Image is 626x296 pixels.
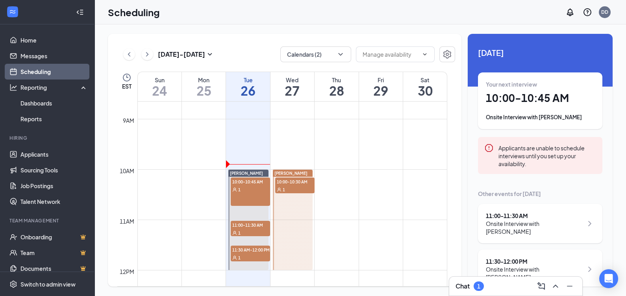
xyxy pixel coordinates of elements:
[143,50,151,59] svg: ChevronRight
[122,73,131,82] svg: Clock
[125,50,133,59] svg: ChevronLeft
[118,166,136,175] div: 10am
[9,217,86,224] div: Team Management
[231,246,270,253] span: 11:30 AM-12:00 PM
[20,48,88,64] a: Messages
[498,143,596,168] div: Applicants are unable to schedule interviews until you set up your availability.
[232,255,237,260] svg: User
[121,116,136,125] div: 9am
[315,84,358,97] h1: 28
[484,143,494,153] svg: Error
[359,72,403,101] a: August 29, 2025
[563,280,576,292] button: Minimize
[583,7,592,17] svg: QuestionInfo
[403,84,447,97] h1: 30
[478,46,602,59] span: [DATE]
[283,187,285,192] span: 1
[76,8,84,16] svg: Collapse
[122,82,131,90] span: EST
[20,111,88,127] a: Reports
[20,162,88,178] a: Sourcing Tools
[275,178,315,185] span: 10:00-10:30 AM
[20,261,88,276] a: DocumentsCrown
[551,281,560,291] svg: ChevronUp
[337,50,344,58] svg: ChevronDown
[549,280,562,292] button: ChevronUp
[280,46,351,62] button: Calendars (2)ChevronDown
[9,83,17,91] svg: Analysis
[20,146,88,162] a: Applicants
[20,229,88,245] a: OnboardingCrown
[565,281,574,291] svg: Minimize
[456,282,470,290] h3: Chat
[226,84,270,97] h1: 26
[439,46,455,62] button: Settings
[158,50,205,59] h3: [DATE] - [DATE]
[138,76,182,84] div: Sun
[9,8,17,16] svg: WorkstreamLogo
[359,76,403,84] div: Fri
[231,178,270,185] span: 10:00-10:45 AM
[601,9,608,15] div: DD
[478,190,602,198] div: Other events for [DATE]
[205,50,215,59] svg: SmallChevronDown
[138,84,182,97] h1: 24
[20,83,88,91] div: Reporting
[118,267,136,276] div: 12pm
[486,212,583,220] div: 11:00 - 11:30 AM
[20,194,88,209] a: Talent Network
[403,76,447,84] div: Sat
[20,32,88,48] a: Home
[238,187,241,192] span: 1
[20,95,88,111] a: Dashboards
[486,257,583,265] div: 11:30 - 12:00 PM
[270,72,314,101] a: August 27, 2025
[403,72,447,101] a: August 30, 2025
[238,255,241,261] span: 1
[182,76,226,84] div: Mon
[486,91,595,105] h1: 10:00 - 10:45 AM
[270,76,314,84] div: Wed
[226,76,270,84] div: Tue
[359,84,403,97] h1: 29
[537,281,546,291] svg: ComposeMessage
[9,135,86,141] div: Hiring
[443,50,452,59] svg: Settings
[363,50,419,59] input: Manage availability
[274,171,307,176] span: [PERSON_NAME]
[230,171,263,176] span: [PERSON_NAME]
[238,230,241,236] span: 1
[20,245,88,261] a: TeamCrown
[486,265,583,281] div: Onsite Interview with [PERSON_NAME]
[232,231,237,235] svg: User
[477,283,480,290] div: 1
[232,187,237,192] svg: User
[182,84,226,97] h1: 25
[486,80,595,88] div: Your next interview
[315,72,358,101] a: August 28, 2025
[585,265,595,274] svg: ChevronRight
[277,187,282,192] svg: User
[535,280,548,292] button: ComposeMessage
[486,220,583,235] div: Onsite Interview with [PERSON_NAME]
[226,72,270,101] a: August 26, 2025
[20,280,76,288] div: Switch to admin view
[565,7,575,17] svg: Notifications
[422,51,428,57] svg: ChevronDown
[315,76,358,84] div: Thu
[123,48,135,60] button: ChevronLeft
[599,269,618,288] div: Open Intercom Messenger
[9,280,17,288] svg: Settings
[231,221,270,229] span: 11:00-11:30 AM
[486,113,595,121] div: Onsite Interview with [PERSON_NAME]
[138,72,182,101] a: August 24, 2025
[141,48,153,60] button: ChevronRight
[182,72,226,101] a: August 25, 2025
[270,84,314,97] h1: 27
[20,178,88,194] a: Job Postings
[118,217,136,226] div: 11am
[20,64,88,80] a: Scheduling
[108,6,160,19] h1: Scheduling
[585,219,595,228] svg: ChevronRight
